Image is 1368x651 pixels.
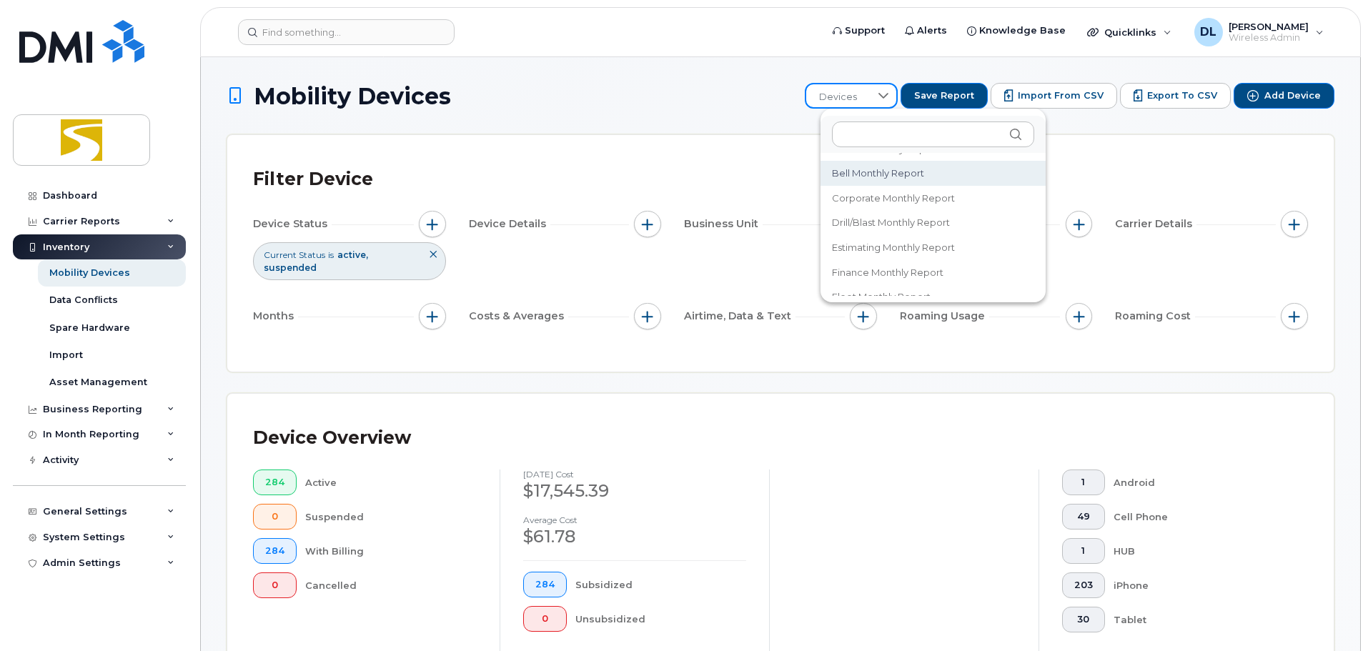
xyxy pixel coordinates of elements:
div: Cell Phone [1114,504,1286,530]
div: Device Overview [253,419,411,457]
span: 0 [265,511,284,522]
span: Fleet Monthly Report [832,290,931,304]
button: 203 [1062,572,1105,598]
span: 284 [265,477,284,488]
button: 0 [523,606,567,632]
span: 284 [535,579,555,590]
span: Carrier Details [1115,217,1196,232]
span: Bell Monthly report [832,167,924,180]
span: Airtime, Data & Text [684,309,795,324]
span: Drill/Blast Monthly Report [832,216,950,229]
button: 1 [1062,469,1105,495]
span: Costs & Averages [469,309,568,324]
button: 0 [253,504,297,530]
span: Device Details [469,217,550,232]
h4: Average cost [523,515,746,525]
button: Add Device [1234,83,1334,109]
span: suspended [264,262,317,273]
span: Finance Monthly Report [832,266,943,279]
button: 0 [253,572,297,598]
div: With Billing [305,538,477,564]
div: Tablet [1114,607,1286,632]
span: Add Device [1264,89,1321,102]
span: Device Status [253,217,332,232]
div: Active [305,469,477,495]
span: Roaming Usage [900,309,989,324]
span: Roaming Cost [1115,309,1195,324]
span: Months [253,309,298,324]
div: $17,545.39 [523,479,746,503]
button: 49 [1062,504,1105,530]
div: Cancelled [305,572,477,598]
button: Import from CSV [991,83,1117,109]
span: Current Status [264,249,325,261]
button: Save Report [901,83,988,109]
div: Android [1114,469,1286,495]
div: $61.78 [523,525,746,549]
span: Import from CSV [1018,89,1104,102]
span: 203 [1074,580,1093,591]
span: 0 [265,580,284,591]
button: 30 [1062,607,1105,632]
div: iPhone [1114,572,1286,598]
span: Mobility Devices [254,84,451,109]
h4: [DATE] cost [523,469,746,479]
span: Save Report [914,89,974,102]
span: 1 [1074,477,1093,488]
button: 1 [1062,538,1105,564]
div: Filter Device [253,161,373,198]
button: Export to CSV [1120,83,1231,109]
span: 284 [265,545,284,557]
li: Drill/Blast Monthly Report [821,210,1046,235]
div: Unsubsidized [575,606,747,632]
li: Bell Monthly report [821,161,1046,186]
div: HUB [1114,538,1286,564]
li: Estimating Monthly Report [821,235,1046,260]
span: active [337,249,368,260]
span: 49 [1074,511,1093,522]
span: Corporate Monthly Report [832,192,955,205]
div: Subsidized [575,572,747,597]
span: is [328,249,334,261]
button: 284 [253,538,297,564]
span: 0 [535,613,555,625]
button: 284 [523,572,567,597]
button: 284 [253,469,297,495]
span: Export to CSV [1147,89,1217,102]
span: 1 [1074,545,1093,557]
span: 30 [1074,614,1093,625]
li: Corporate Monthly Report [821,186,1046,211]
li: Fleet Monthly Report [821,284,1046,309]
span: Estimating Monthly Report [832,241,955,254]
span: Devices [806,84,870,110]
span: Business Unit [684,217,763,232]
div: Suspended [305,504,477,530]
li: Finance Monthly Report [821,260,1046,285]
